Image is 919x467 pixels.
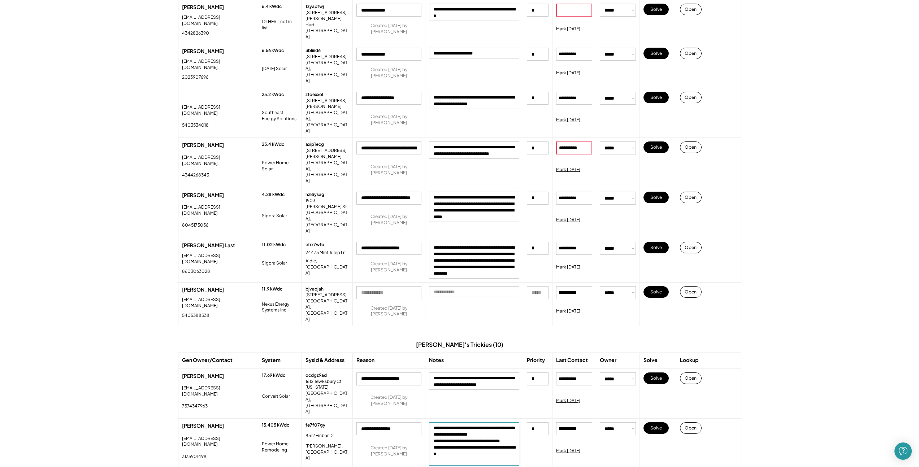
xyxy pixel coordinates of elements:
[182,222,208,228] div: 8045175056
[556,264,580,270] div: Mark [DATE]
[262,357,281,364] div: System
[643,4,669,15] button: Solve
[262,141,284,148] div: 23.4 kWdc
[182,269,210,275] div: 8603063028
[305,54,347,60] div: [STREET_ADDRESS]
[305,192,324,198] div: hz8iysag
[182,74,208,80] div: 2023907696
[262,422,289,428] div: 15.405 kWdc
[262,92,284,98] div: 25.2 kWdc
[305,160,349,184] div: [GEOGRAPHIC_DATA], [GEOGRAPHIC_DATA]
[305,198,349,210] div: 1903 [PERSON_NAME] St
[643,48,669,59] button: Solve
[182,385,254,397] div: [EMAIL_ADDRESS][DOMAIN_NAME]
[356,394,421,407] div: Created [DATE] by [PERSON_NAME]
[305,4,324,10] div: 1zyapfwj
[643,422,669,434] button: Solve
[182,192,254,199] div: [PERSON_NAME]
[182,454,207,460] div: 3135901498
[182,172,209,178] div: 4344268343
[305,357,344,364] div: Sysid & Address
[305,10,349,22] div: [STREET_ADDRESS][PERSON_NAME]
[416,341,503,349] div: [PERSON_NAME]'s Trickies (10)
[305,379,345,385] div: 1612 Tewksbury Ct
[680,372,702,384] button: Open
[556,308,580,314] div: Mark [DATE]
[305,384,349,415] div: [US_STATE][GEOGRAPHIC_DATA], [GEOGRAPHIC_DATA]
[182,104,254,117] div: [EMAIL_ADDRESS][DOMAIN_NAME]
[305,242,324,248] div: efrx7wfb
[305,258,349,276] div: Aldie, [GEOGRAPHIC_DATA]
[356,67,421,79] div: Created [DATE] by [PERSON_NAME]
[182,297,254,309] div: [EMAIL_ADDRESS][DOMAIN_NAME]
[556,398,580,404] div: Mark [DATE]
[894,442,912,460] div: Open Intercom Messenger
[643,357,658,364] div: Solve
[643,141,669,153] button: Solve
[182,58,254,71] div: [EMAIL_ADDRESS][DOMAIN_NAME]
[182,436,254,448] div: [EMAIL_ADDRESS][DOMAIN_NAME]
[680,92,702,103] button: Open
[305,292,347,298] div: [STREET_ADDRESS]
[305,443,349,461] div: [PERSON_NAME], [GEOGRAPHIC_DATA]
[680,192,702,203] button: Open
[556,167,580,173] div: Mark [DATE]
[556,448,580,454] div: Mark [DATE]
[305,210,349,234] div: [GEOGRAPHIC_DATA], [GEOGRAPHIC_DATA]
[262,372,285,379] div: 17.69 kWdc
[182,14,254,27] div: [EMAIL_ADDRESS][DOMAIN_NAME]
[429,357,444,364] div: Notes
[556,357,588,364] div: Last Contact
[262,66,287,72] div: [DATE] Solar
[680,48,702,59] button: Open
[305,22,349,40] div: Hurt, [GEOGRAPHIC_DATA]
[356,164,421,176] div: Created [DATE] by [PERSON_NAME]
[305,372,327,379] div: ocdgz9ad
[305,92,323,98] div: zfoexxol
[305,250,346,256] div: 24475 Mint Julep Ln
[305,286,324,292] div: bjvaqjah
[262,19,298,31] div: OTHER - not in list
[643,372,669,384] button: Solve
[182,4,254,11] div: [PERSON_NAME]
[182,204,254,217] div: [EMAIL_ADDRESS][DOMAIN_NAME]
[356,357,374,364] div: Reason
[527,357,545,364] div: Priority
[182,313,209,319] div: 5405388338
[356,261,421,273] div: Created [DATE] by [PERSON_NAME]
[262,260,287,266] div: Sigora Solar
[680,422,702,434] button: Open
[643,286,669,298] button: Solve
[262,301,298,314] div: Nexus Energy Systems Inc.
[305,148,349,160] div: [STREET_ADDRESS][PERSON_NAME]
[262,242,286,248] div: 11.02 kWdc
[305,433,345,439] div: 8512 Finbar Dr
[643,192,669,203] button: Solve
[262,441,298,453] div: Power Home Remodeling
[305,298,349,322] div: [GEOGRAPHIC_DATA], [GEOGRAPHIC_DATA]
[556,70,580,76] div: Mark [DATE]
[262,192,285,198] div: 4.28 kWdc
[182,286,254,293] div: [PERSON_NAME]
[680,4,702,15] button: Open
[262,160,298,172] div: Power Home Solar
[680,242,702,253] button: Open
[680,141,702,153] button: Open
[182,357,233,364] div: Gen Owner/Contact
[182,122,209,128] div: 5403534018
[643,242,669,253] button: Solve
[556,217,580,223] div: Mark [DATE]
[262,4,282,10] div: 6.4 kWdc
[182,141,254,149] div: [PERSON_NAME]
[305,60,349,84] div: [GEOGRAPHIC_DATA], [GEOGRAPHIC_DATA]
[262,393,290,400] div: Convert Solar
[182,253,254,265] div: [EMAIL_ADDRESS][DOMAIN_NAME]
[356,445,421,457] div: Created [DATE] by [PERSON_NAME]
[182,30,209,36] div: 4342826390
[680,357,698,364] div: Lookup
[356,214,421,226] div: Created [DATE] by [PERSON_NAME]
[182,48,254,55] div: [PERSON_NAME]
[356,114,421,126] div: Created [DATE] by [PERSON_NAME]
[262,48,284,54] div: 6.56 kWdc
[262,110,298,122] div: Southeast Energy Solutions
